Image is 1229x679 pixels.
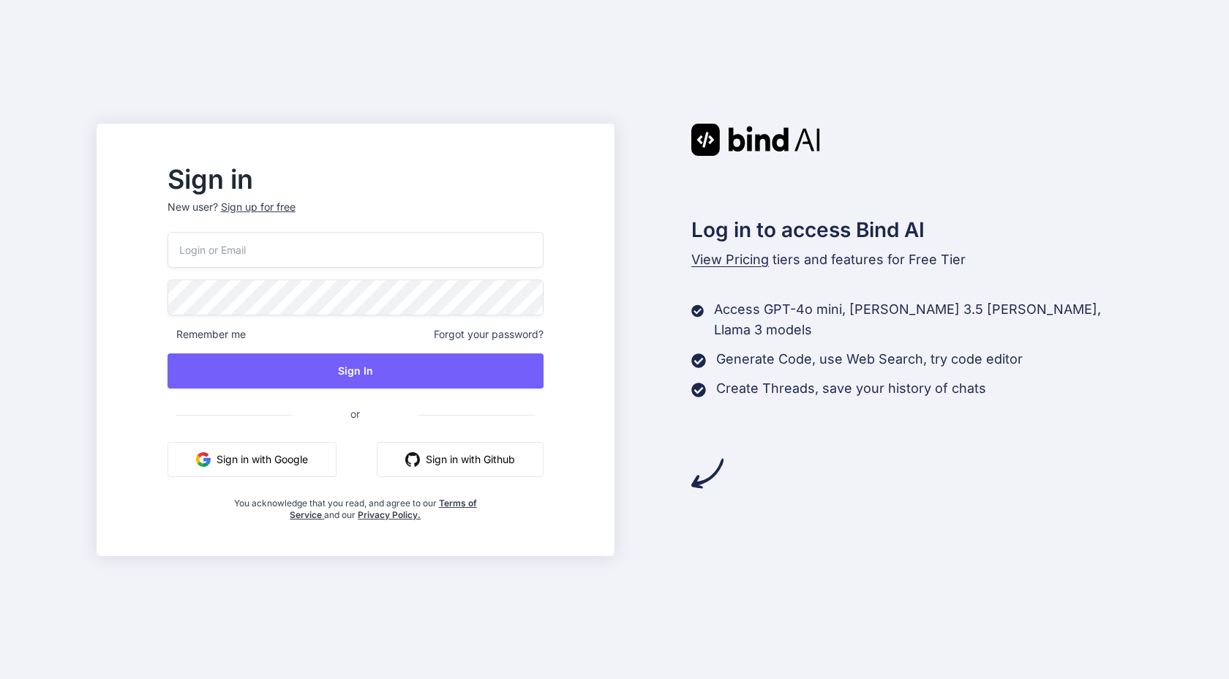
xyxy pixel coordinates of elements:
span: or [292,396,418,432]
p: Generate Code, use Web Search, try code editor [716,349,1023,369]
img: google [196,452,211,467]
span: Forgot your password? [434,327,544,342]
button: Sign In [168,353,544,389]
button: Sign in with Github [377,442,544,477]
p: Create Threads, save your history of chats [716,378,986,399]
span: View Pricing [691,252,769,267]
button: Sign in with Google [168,442,337,477]
h2: Sign in [168,168,544,191]
img: Bind AI logo [691,124,820,156]
img: github [405,452,420,467]
img: arrow [691,457,724,489]
div: Sign up for free [221,200,296,214]
input: Login or Email [168,232,544,268]
a: Terms of Service [290,498,477,520]
h2: Log in to access Bind AI [691,214,1133,245]
p: New user? [168,200,544,232]
div: You acknowledge that you read, and agree to our and our [230,489,481,521]
p: tiers and features for Free Tier [691,250,1133,270]
p: Access GPT-4o mini, [PERSON_NAME] 3.5 [PERSON_NAME], Llama 3 models [714,299,1132,340]
a: Privacy Policy. [358,509,421,520]
span: Remember me [168,327,246,342]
